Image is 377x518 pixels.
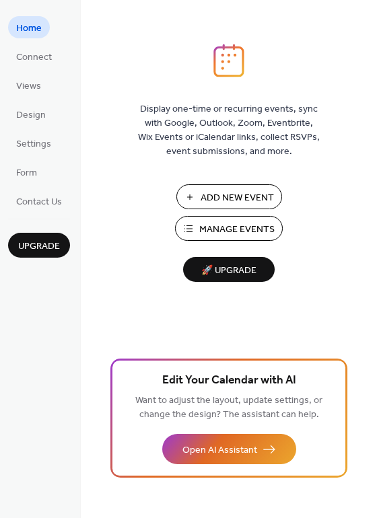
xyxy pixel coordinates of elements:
[8,161,45,183] a: Form
[16,137,51,151] span: Settings
[16,166,37,180] span: Form
[16,50,52,65] span: Connect
[8,190,70,212] a: Contact Us
[8,233,70,258] button: Upgrade
[183,257,275,282] button: 🚀 Upgrade
[18,239,60,254] span: Upgrade
[182,443,257,457] span: Open AI Assistant
[8,45,60,67] a: Connect
[16,22,42,36] span: Home
[135,392,322,424] span: Want to adjust the layout, update settings, or change the design? The assistant can help.
[8,74,49,96] a: Views
[16,79,41,94] span: Views
[8,132,59,154] a: Settings
[201,191,274,205] span: Add New Event
[213,44,244,77] img: logo_icon.svg
[8,16,50,38] a: Home
[162,434,296,464] button: Open AI Assistant
[16,108,46,122] span: Design
[8,103,54,125] a: Design
[16,195,62,209] span: Contact Us
[191,262,267,280] span: 🚀 Upgrade
[176,184,282,209] button: Add New Event
[138,102,320,159] span: Display one-time or recurring events, sync with Google, Outlook, Zoom, Eventbrite, Wix Events or ...
[175,216,283,241] button: Manage Events
[162,371,296,390] span: Edit Your Calendar with AI
[199,223,275,237] span: Manage Events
